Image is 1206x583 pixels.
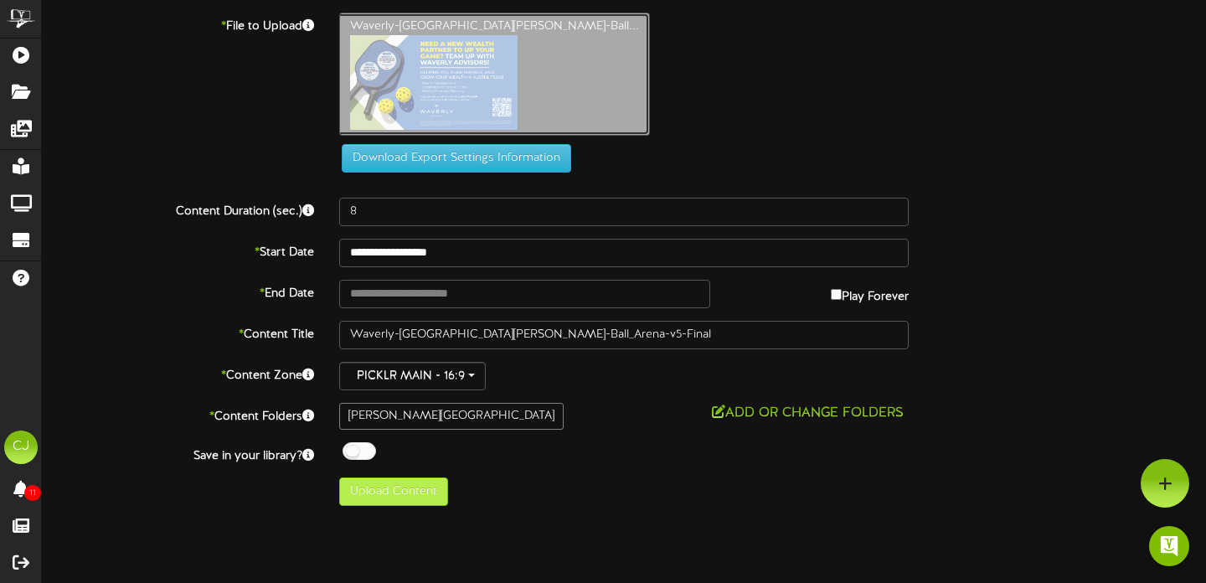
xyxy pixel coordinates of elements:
[29,442,327,465] label: Save in your library?
[831,280,909,306] label: Play Forever
[342,144,571,173] button: Download Export Settings Information
[29,280,327,302] label: End Date
[339,477,448,506] button: Upload Content
[339,403,564,430] div: [PERSON_NAME][GEOGRAPHIC_DATA]
[831,289,842,300] input: Play Forever
[339,321,909,349] input: Title of this Content
[707,403,909,424] button: Add or Change Folders
[29,13,327,35] label: File to Upload
[24,485,41,501] span: 11
[29,403,327,426] label: Content Folders
[4,431,38,464] div: CJ
[29,362,327,384] label: Content Zone
[1149,526,1189,566] div: Open Intercom Messenger
[29,321,327,343] label: Content Title
[29,239,327,261] label: Start Date
[29,198,327,220] label: Content Duration (sec.)
[339,362,486,390] button: PICKLR MAIN - 16:9
[333,152,571,164] a: Download Export Settings Information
